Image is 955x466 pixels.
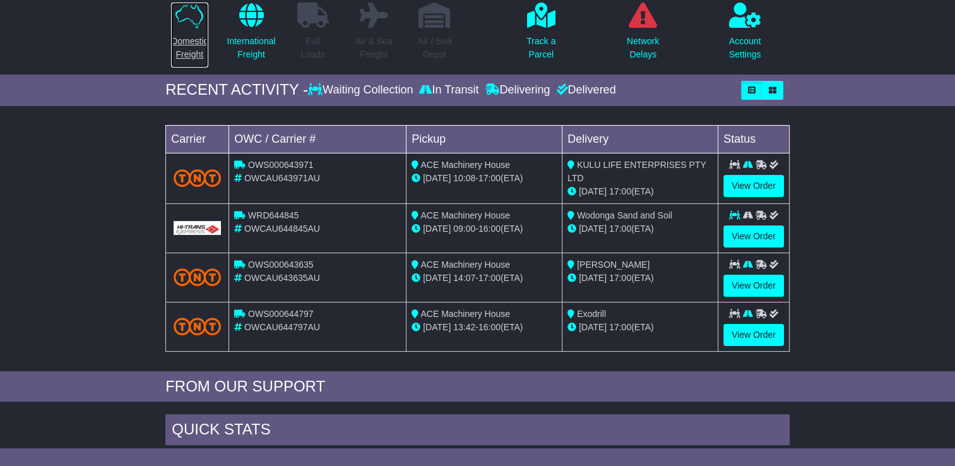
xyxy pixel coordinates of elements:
span: OWCAU643635AU [244,273,320,283]
span: 10:08 [453,173,475,183]
a: View Order [723,225,784,248]
div: Quick Stats [165,414,790,448]
span: [DATE] [423,173,451,183]
span: [DATE] [579,322,607,332]
span: Exodrill [577,309,606,319]
div: In Transit [416,83,482,97]
span: [DATE] [579,186,607,196]
span: 16:00 [478,224,501,234]
span: OWS000643635 [248,260,314,270]
div: - (ETA) [412,222,557,236]
div: - (ETA) [412,321,557,334]
div: - (ETA) [412,172,557,185]
p: Air & Sea Freight [355,35,392,61]
span: 17:00 [609,224,631,234]
a: InternationalFreight [226,2,276,68]
span: 17:00 [478,273,501,283]
td: OWC / Carrier # [229,125,406,153]
a: AccountSettings [728,2,762,68]
div: RECENT ACTIVITY - [165,81,308,99]
span: [DATE] [579,224,607,234]
div: Waiting Collection [308,83,416,97]
span: 17:00 [609,273,631,283]
span: [PERSON_NAME] [577,260,650,270]
span: 17:00 [609,186,631,196]
span: ACE Machinery House [420,309,510,319]
div: (ETA) [567,272,713,285]
div: Delivered [553,83,615,97]
img: TNT_Domestic.png [174,318,221,335]
div: - (ETA) [412,272,557,285]
p: Account Settings [729,35,761,61]
a: View Order [723,324,784,346]
img: TNT_Domestic.png [174,268,221,285]
span: [DATE] [423,273,451,283]
div: (ETA) [567,185,713,198]
p: Domestic Freight [171,35,208,61]
span: 16:00 [478,322,501,332]
div: (ETA) [567,222,713,236]
td: Status [718,125,790,153]
span: OWCAU643971AU [244,173,320,183]
span: Wodonga Sand and Soil [577,210,672,220]
p: Full Loads [297,35,329,61]
a: DomesticFreight [170,2,208,68]
span: 17:00 [609,322,631,332]
span: [DATE] [579,273,607,283]
img: TNT_Domestic.png [174,169,221,186]
td: Delivery [562,125,718,153]
td: Carrier [166,125,229,153]
span: ACE Machinery House [420,160,510,170]
a: View Order [723,275,784,297]
div: (ETA) [567,321,713,334]
span: 13:42 [453,322,475,332]
span: 14:07 [453,273,475,283]
p: International Freight [227,35,275,61]
span: [DATE] [423,224,451,234]
a: View Order [723,175,784,197]
span: 09:00 [453,224,475,234]
span: ACE Machinery House [420,260,510,270]
span: OWS000644797 [248,309,314,319]
div: Delivering [482,83,553,97]
span: 17:00 [478,173,501,183]
p: Air / Sea Depot [417,35,451,61]
p: Network Delays [627,35,659,61]
a: Track aParcel [526,2,556,68]
a: NetworkDelays [626,2,660,68]
span: OWCAU644797AU [244,322,320,332]
p: Track a Parcel [526,35,555,61]
td: Pickup [406,125,562,153]
span: OWS000643971 [248,160,314,170]
span: KULU LIFE ENTERPRISES PTY LTD [567,160,706,183]
img: GetCarrierServiceLogo [174,221,221,235]
span: OWCAU644845AU [244,224,320,234]
div: FROM OUR SUPPORT [165,378,790,396]
span: WRD644845 [248,210,299,220]
span: ACE Machinery House [420,210,510,220]
span: [DATE] [423,322,451,332]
